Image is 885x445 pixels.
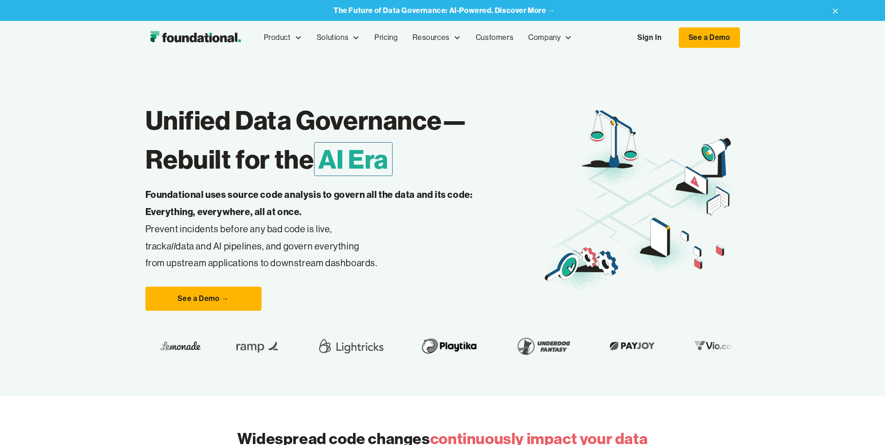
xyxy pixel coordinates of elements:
img: Ramp [230,333,286,359]
p: Prevent incidents before any bad code is live, track data and AI pipelines, and govern everything... [145,186,502,272]
div: Company [521,22,579,53]
div: Resources [413,32,449,44]
img: Vio.com [689,339,743,353]
a: home [145,28,245,47]
img: Playtika [416,333,483,359]
div: Solutions [309,22,367,53]
a: Customers [468,22,521,53]
div: Resources [405,22,468,53]
a: See a Demo → [145,287,262,311]
a: Sign In [628,28,671,47]
img: Lightricks [316,333,387,359]
img: Underdog Fantasy [512,333,575,359]
a: The Future of Data Governance: AI-Powered. Discover More → [334,6,555,15]
div: Company [528,32,561,44]
a: See a Demo [679,27,740,48]
h1: Unified Data Governance— Rebuilt for the [145,101,542,179]
img: Lemonade [160,339,201,353]
div: Product [264,32,291,44]
div: Product [256,22,309,53]
img: Payjoy [605,339,660,353]
span: AI Era [314,142,393,176]
img: Foundational Logo [145,28,245,47]
a: Pricing [367,22,405,53]
div: Solutions [317,32,348,44]
em: all [167,240,176,252]
strong: Foundational uses source code analysis to govern all the data and its code: Everything, everywher... [145,189,473,217]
